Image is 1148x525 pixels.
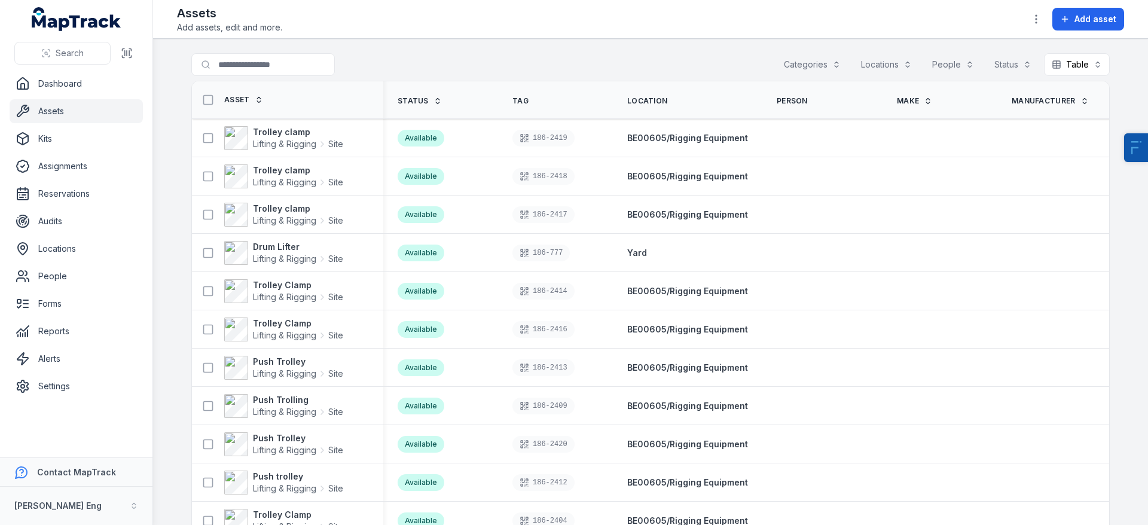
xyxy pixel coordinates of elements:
strong: Contact MapTrack [37,467,116,477]
span: Location [627,96,667,106]
a: People [10,264,143,288]
span: Site [328,483,343,495]
a: Trolley ClampLifting & RiggingSite [224,279,343,303]
span: Site [328,368,343,380]
span: Manufacturer [1012,96,1076,106]
a: BE00605/Rigging Equipment [627,400,748,412]
span: Status [398,96,429,106]
span: Site [328,406,343,418]
span: Site [328,215,343,227]
span: Lifting & Rigging [253,253,316,265]
span: BE00605/Rigging Equipment [627,362,748,373]
span: Make [897,96,919,106]
span: Asset [224,95,250,105]
a: BE00605/Rigging Equipment [627,209,748,221]
strong: Trolley Clamp [253,509,343,521]
strong: Trolley clamp [253,126,343,138]
a: Locations [10,237,143,261]
span: Yard [627,248,647,258]
div: Available [398,474,444,491]
a: Trolley clampLifting & RiggingSite [224,164,343,188]
div: Available [398,321,444,338]
div: 186-2420 [512,436,575,453]
a: Push TrolleyLifting & RiggingSite [224,356,343,380]
a: BE00605/Rigging Equipment [627,362,748,374]
strong: Push Trolley [253,432,343,444]
a: BE00605/Rigging Equipment [627,170,748,182]
a: Alerts [10,347,143,371]
div: Available [398,283,444,300]
span: Site [328,329,343,341]
div: Available [398,359,444,376]
a: Forms [10,292,143,316]
a: Drum LifterLifting & RiggingSite [224,241,343,265]
div: 186-2414 [512,283,575,300]
strong: Push trolley [253,471,343,483]
a: MapTrack [32,7,121,31]
span: Search [56,47,84,59]
a: Assignments [10,154,143,178]
strong: Trolley Clamp [253,279,343,291]
strong: Drum Lifter [253,241,343,253]
div: 186-2409 [512,398,575,414]
a: Reports [10,319,143,343]
a: Trolley clampLifting & RiggingSite [224,126,343,150]
button: Table [1044,53,1110,76]
div: Available [398,245,444,261]
span: Tag [512,96,529,106]
strong: Trolley clamp [253,203,343,215]
strong: Push Trolley [253,356,343,368]
a: Push trolleyLifting & RiggingSite [224,471,343,495]
strong: Push Trolling [253,394,343,406]
span: Lifting & Rigging [253,368,316,380]
button: People [924,53,982,76]
span: BE00605/Rigging Equipment [627,209,748,219]
span: Lifting & Rigging [253,215,316,227]
a: Manufacturer [1012,96,1089,106]
div: 186-2413 [512,359,575,376]
a: Dashboard [10,72,143,96]
span: Lifting & Rigging [253,483,316,495]
a: Push TrolleyLifting & RiggingSite [224,432,343,456]
button: Categories [776,53,848,76]
span: BE00605/Rigging Equipment [627,286,748,296]
span: Lifting & Rigging [253,291,316,303]
span: Site [328,138,343,150]
a: Assets [10,99,143,123]
a: Settings [10,374,143,398]
div: Available [398,168,444,185]
span: Lifting & Rigging [253,176,316,188]
a: BE00605/Rigging Equipment [627,323,748,335]
span: Person [777,96,808,106]
button: Search [14,42,111,65]
button: Locations [853,53,920,76]
div: Available [398,398,444,414]
div: 186-2418 [512,168,575,185]
h2: Assets [177,5,282,22]
strong: Trolley Clamp [253,318,343,329]
div: Available [398,436,444,453]
span: BE00605/Rigging Equipment [627,133,748,143]
a: Push TrollingLifting & RiggingSite [224,394,343,418]
span: Lifting & Rigging [253,406,316,418]
span: Add assets, edit and more. [177,22,282,33]
a: Audits [10,209,143,233]
a: BE00605/Rigging Equipment [627,477,748,489]
div: 186-777 [512,245,570,261]
span: BE00605/Rigging Equipment [627,324,748,334]
span: Site [328,253,343,265]
div: 186-2412 [512,474,575,491]
div: Available [398,206,444,223]
a: Trolley clampLifting & RiggingSite [224,203,343,227]
span: Site [328,176,343,188]
span: Lifting & Rigging [253,329,316,341]
a: BE00605/Rigging Equipment [627,285,748,297]
a: Status [398,96,442,106]
strong: Trolley clamp [253,164,343,176]
div: Available [398,130,444,146]
span: BE00605/Rigging Equipment [627,477,748,487]
div: 186-2417 [512,206,575,223]
span: Add asset [1074,13,1116,25]
a: Yard [627,247,647,259]
button: Status [987,53,1039,76]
